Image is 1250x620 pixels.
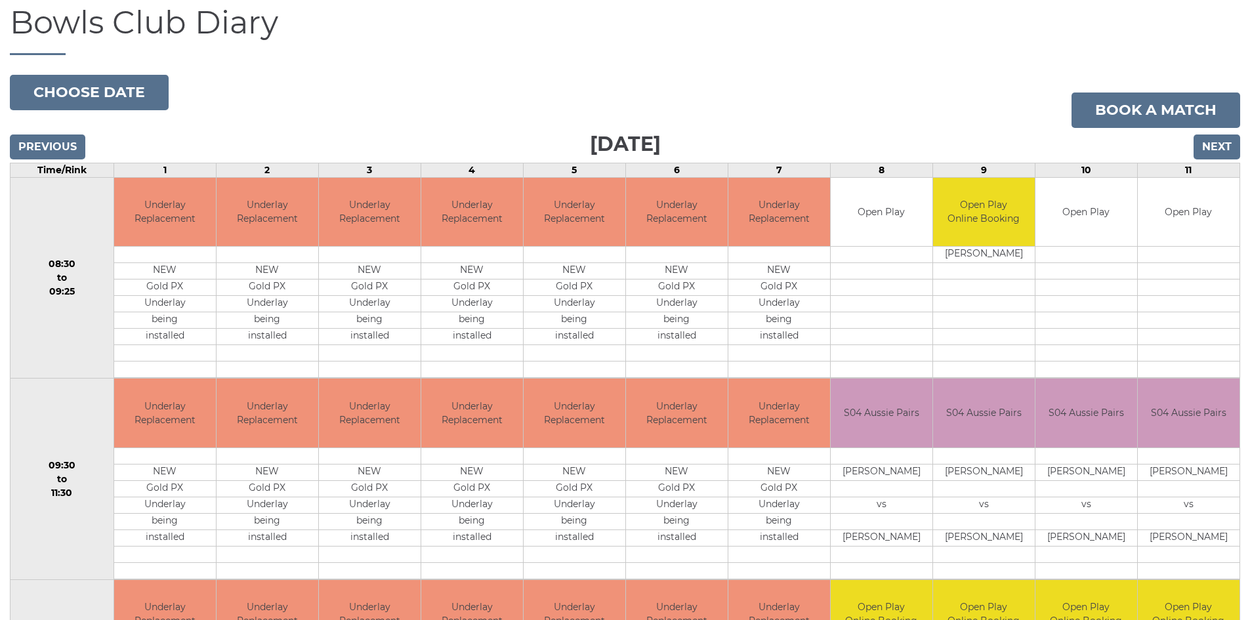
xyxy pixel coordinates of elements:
td: being [524,513,625,529]
td: NEW [319,263,421,279]
h1: Bowls Club Diary [10,5,1240,55]
td: being [728,312,830,329]
td: being [421,312,523,329]
td: [PERSON_NAME] [933,464,1035,480]
td: 7 [728,163,830,177]
td: Underlay [421,296,523,312]
td: NEW [728,464,830,480]
td: Underlay Replacement [421,178,523,247]
td: Underlay [728,296,830,312]
td: NEW [217,464,318,480]
td: [PERSON_NAME] [1035,529,1137,546]
td: installed [217,529,318,546]
td: 3 [318,163,421,177]
td: [PERSON_NAME] [831,464,932,480]
td: Open Play [1138,178,1240,247]
td: Underlay Replacement [421,379,523,447]
td: NEW [217,263,318,279]
td: Underlay [421,497,523,513]
td: Underlay Replacement [217,178,318,247]
td: Gold PX [421,279,523,296]
td: Time/Rink [10,163,114,177]
td: Gold PX [114,279,216,296]
td: Underlay [319,296,421,312]
td: installed [319,329,421,345]
td: Underlay [728,497,830,513]
td: installed [114,529,216,546]
td: Gold PX [626,279,728,296]
td: NEW [421,263,523,279]
td: being [626,312,728,329]
td: NEW [524,263,625,279]
td: 8 [830,163,932,177]
td: installed [524,529,625,546]
td: installed [626,329,728,345]
td: [PERSON_NAME] [831,529,932,546]
td: S04 Aussie Pairs [831,379,932,447]
td: 11 [1137,163,1240,177]
td: Underlay Replacement [319,178,421,247]
td: NEW [114,263,216,279]
a: Book a match [1072,93,1240,128]
td: Open Play [831,178,932,247]
td: being [319,513,421,529]
td: being [626,513,728,529]
td: Underlay Replacement [319,379,421,447]
td: 5 [523,163,625,177]
td: NEW [626,464,728,480]
td: installed [524,329,625,345]
td: installed [728,329,830,345]
td: Underlay [114,296,216,312]
td: Underlay [114,497,216,513]
td: NEW [524,464,625,480]
td: 4 [421,163,523,177]
td: Gold PX [728,480,830,497]
td: NEW [421,464,523,480]
input: Next [1194,134,1240,159]
td: vs [1035,497,1137,513]
td: being [319,312,421,329]
td: S04 Aussie Pairs [1138,379,1240,447]
td: installed [217,329,318,345]
td: S04 Aussie Pairs [933,379,1035,447]
td: NEW [626,263,728,279]
td: installed [114,329,216,345]
td: [PERSON_NAME] [1035,464,1137,480]
td: 08:30 to 09:25 [10,177,114,379]
td: being [728,513,830,529]
td: Underlay Replacement [114,379,216,447]
td: Gold PX [524,279,625,296]
td: Gold PX [524,480,625,497]
td: Gold PX [217,480,318,497]
td: [PERSON_NAME] [933,529,1035,546]
td: Underlay [626,296,728,312]
td: Underlay Replacement [217,379,318,447]
td: [PERSON_NAME] [933,247,1035,263]
td: vs [933,497,1035,513]
td: 2 [216,163,318,177]
td: Underlay Replacement [524,379,625,447]
td: installed [319,529,421,546]
button: Choose date [10,75,169,110]
td: NEW [728,263,830,279]
td: Underlay [217,296,318,312]
td: being [217,513,318,529]
td: Underlay [626,497,728,513]
td: NEW [319,464,421,480]
td: vs [831,497,932,513]
td: installed [421,329,523,345]
td: Underlay Replacement [114,178,216,247]
td: Gold PX [626,480,728,497]
td: 1 [114,163,216,177]
td: being [114,312,216,329]
td: Gold PX [217,279,318,296]
td: S04 Aussie Pairs [1035,379,1137,447]
td: being [524,312,625,329]
input: Previous [10,134,85,159]
td: vs [1138,497,1240,513]
td: Gold PX [319,279,421,296]
td: Underlay Replacement [626,178,728,247]
td: Underlay [524,296,625,312]
td: being [217,312,318,329]
td: being [421,513,523,529]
